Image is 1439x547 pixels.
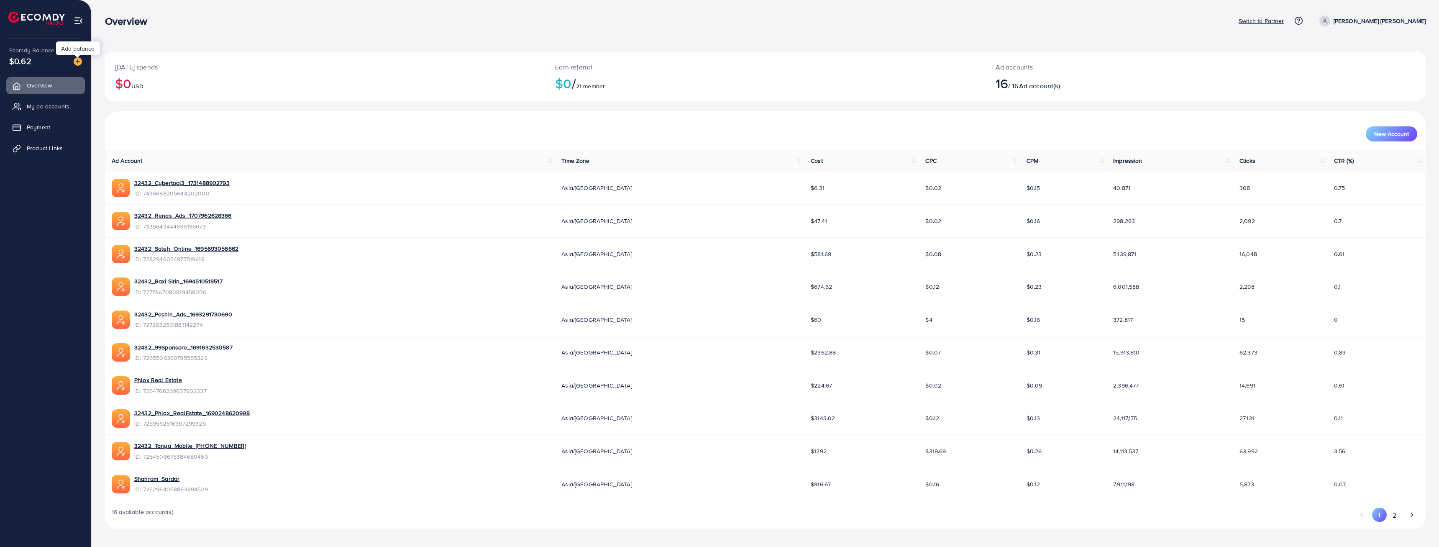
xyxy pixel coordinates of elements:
span: 3.56 [1334,447,1346,455]
iframe: Chat [1403,509,1433,541]
a: 32432_Baxi Sirin_1694510518517 [134,277,223,285]
a: 32432_Peshin_Ads_1693291730690 [134,310,232,318]
span: $0.12 [925,282,939,291]
span: ID: 7265506369795555329 [134,354,233,362]
a: 32432_Cybertool3_1731488902793 [134,179,230,187]
img: ic-ads-acc.e4c84228.svg [112,442,130,460]
span: $581.69 [811,250,831,258]
img: ic-ads-acc.e4c84228.svg [112,212,130,230]
img: ic-ads-acc.e4c84228.svg [112,277,130,296]
span: 5,873 [1239,480,1254,488]
p: [DATE] spends [115,62,535,72]
span: 0.61 [1334,381,1345,390]
span: 27,131 [1239,414,1254,422]
span: Asia/[GEOGRAPHIC_DATA] [561,250,632,258]
p: Earn referral [555,62,975,72]
span: 2,396,477 [1113,381,1139,390]
img: menu [74,16,83,26]
span: $0.13 [1027,414,1040,422]
span: $674.62 [811,282,832,291]
img: ic-ads-acc.e4c84228.svg [112,245,130,263]
button: Go to page 2 [1387,508,1402,523]
p: Switch to Partner [1239,16,1284,26]
p: Ad accounts [996,62,1306,72]
span: 5,139,871 [1113,250,1136,258]
span: ID: 7335643444935196673 [134,222,232,231]
span: $0.12 [925,414,939,422]
span: Cost [811,157,823,165]
img: ic-ads-acc.e4c84228.svg [112,179,130,197]
span: $0.23 [1027,282,1042,291]
span: 15,913,810 [1113,348,1140,357]
button: New Account [1366,126,1417,141]
span: Asia/[GEOGRAPHIC_DATA] [561,348,632,357]
button: Go to page 1 [1372,508,1387,522]
span: My ad accounts [27,102,69,110]
h2: / 16 [996,75,1306,91]
span: 0.1 [1334,282,1341,291]
span: $0.31 [1027,348,1041,357]
span: Ecomdy Balance [9,46,54,54]
span: $916.67 [811,480,831,488]
span: $0.02 [925,184,941,192]
div: Add balance [56,41,100,55]
span: Ad Account [112,157,143,165]
img: logo [8,12,65,25]
span: $319.69 [925,447,946,455]
a: Phlox Real Estate [134,376,182,384]
a: My ad accounts [6,98,85,115]
h2: $0 [555,75,975,91]
span: 21 member [576,82,605,90]
span: 0.61 [1334,250,1345,258]
span: Asia/[GEOGRAPHIC_DATA] [561,414,632,422]
span: Payment [27,123,50,131]
span: $0.09 [1027,381,1042,390]
span: 0 [1334,316,1338,324]
span: Asia/[GEOGRAPHIC_DATA] [561,480,632,488]
span: 0.7 [1334,217,1342,225]
span: ID: 7277867080819458050 [134,288,223,296]
span: $4 [925,316,932,324]
span: Asia/[GEOGRAPHIC_DATA] [561,217,632,225]
span: 14,691 [1239,381,1255,390]
span: 372,817 [1113,316,1133,324]
a: Overview [6,77,85,94]
img: ic-ads-acc.e4c84228.svg [112,409,130,428]
span: $0.23 [1027,250,1042,258]
span: 0.07 [1334,480,1346,488]
span: 2,092 [1239,217,1255,225]
span: Product Links [27,144,63,152]
span: 40,871 [1113,184,1130,192]
span: $6.31 [811,184,824,192]
h2: $0 [115,75,535,91]
span: CTR (%) [1334,157,1354,165]
span: Ad account(s) [1019,81,1060,90]
span: 15 [1239,316,1245,324]
span: Asia/[GEOGRAPHIC_DATA] [561,282,632,291]
span: 16,048 [1239,250,1257,258]
span: $0.16 [1027,217,1040,225]
a: [PERSON_NAME] [PERSON_NAME] [1316,15,1426,26]
img: image [74,57,82,66]
span: 0.75 [1334,184,1345,192]
span: ID: 7259562516387299329 [134,419,250,428]
span: $0.08 [925,250,941,258]
span: $0.26 [1027,447,1042,455]
span: $0.02 [925,217,941,225]
a: 32432_Renas_Ads_1707962628366 [134,211,232,220]
span: 7,911,198 [1113,480,1134,488]
span: ID: 7254506675384680450 [134,452,246,461]
span: 0.83 [1334,348,1346,357]
span: Asia/[GEOGRAPHIC_DATA] [561,447,632,455]
span: $0.16 [1027,316,1040,324]
span: ID: 7252964058863894529 [134,485,208,493]
span: ID: 7282946054977519618 [134,255,238,263]
span: $0.07 [925,348,941,357]
span: $0.02 [925,381,941,390]
a: 32432_Tanya_Mobile_[PHONE_NUMBER] [134,442,246,450]
span: $0.62 [9,55,31,67]
span: 63,992 [1239,447,1258,455]
a: 32432_99Sponsore_1691632530587 [134,343,233,352]
span: Impression [1113,157,1142,165]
